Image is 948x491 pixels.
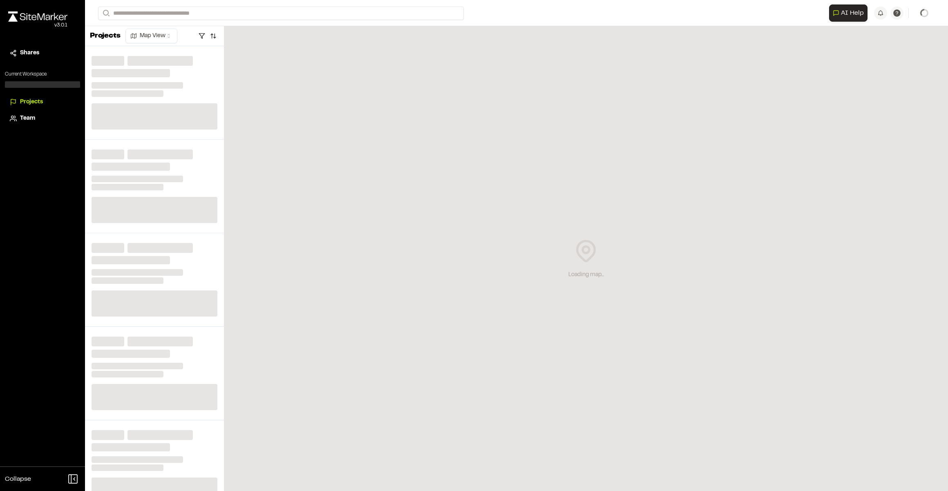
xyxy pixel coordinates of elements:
p: Current Workspace [5,71,80,78]
span: Collapse [5,474,31,484]
button: Search [98,7,113,20]
div: Open AI Assistant [829,4,871,22]
img: rebrand.png [8,11,67,22]
div: Loading map... [568,270,604,279]
span: AI Help [841,8,864,18]
p: Projects [90,31,121,42]
button: Open AI Assistant [829,4,868,22]
span: Projects [20,98,43,107]
a: Team [10,114,75,123]
a: Shares [10,49,75,58]
span: Team [20,114,35,123]
span: Shares [20,49,39,58]
div: Oh geez...please don't... [8,22,67,29]
a: Projects [10,98,75,107]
